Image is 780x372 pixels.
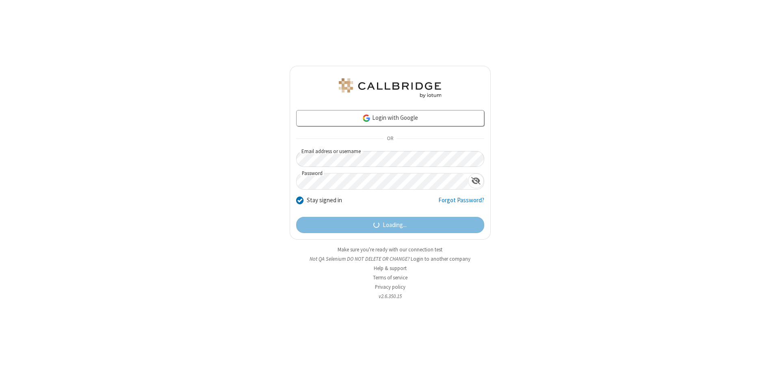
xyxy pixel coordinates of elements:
li: v2.6.350.15 [290,292,491,300]
div: Show password [468,173,484,188]
input: Email address or username [296,151,484,167]
a: Help & support [374,265,407,272]
button: Login to another company [411,255,470,263]
img: google-icon.png [362,114,371,123]
span: Loading... [383,221,407,230]
input: Password [297,173,468,189]
label: Stay signed in [307,196,342,205]
a: Privacy policy [375,283,405,290]
a: Login with Google [296,110,484,126]
button: Loading... [296,217,484,233]
span: OR [383,133,396,145]
a: Forgot Password? [438,196,484,211]
a: Make sure you're ready with our connection test [338,246,442,253]
img: QA Selenium DO NOT DELETE OR CHANGE [337,78,443,98]
a: Terms of service [373,274,407,281]
li: Not QA Selenium DO NOT DELETE OR CHANGE? [290,255,491,263]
